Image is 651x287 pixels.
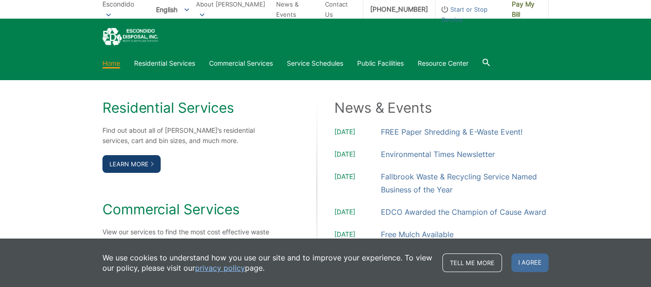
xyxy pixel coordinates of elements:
[149,2,196,17] span: English
[102,28,158,46] a: EDCD logo. Return to the homepage.
[102,201,278,218] h2: Commercial Services
[102,99,278,116] h2: Residential Services
[334,171,381,196] span: [DATE]
[334,229,381,241] span: [DATE]
[381,148,495,161] a: Environmental Times Newsletter
[334,207,381,219] span: [DATE]
[381,170,549,196] a: Fallbrook Waste & Recycling Service Named Business of the Year
[287,58,343,68] a: Service Schedules
[334,149,381,161] span: [DATE]
[357,58,404,68] a: Public Facilities
[381,228,454,241] a: Free Mulch Available
[102,227,278,247] p: View our services to find the most cost effective waste collection and/or recycling program for you.
[381,205,546,219] a: EDCO Awarded the Champion of Cause Award
[334,99,549,116] h2: News & Events
[334,127,381,138] span: [DATE]
[209,58,273,68] a: Commercial Services
[102,58,120,68] a: Home
[102,125,278,146] p: Find out about all of [PERSON_NAME]’s residential services, cart and bin sizes, and much more.
[102,155,161,173] a: Learn More
[195,263,245,273] a: privacy policy
[442,253,502,272] a: Tell me more
[134,58,195,68] a: Residential Services
[418,58,468,68] a: Resource Center
[102,253,433,273] p: We use cookies to understand how you use our site and to improve your experience. To view our pol...
[381,125,522,138] a: FREE Paper Shredding & E-Waste Event!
